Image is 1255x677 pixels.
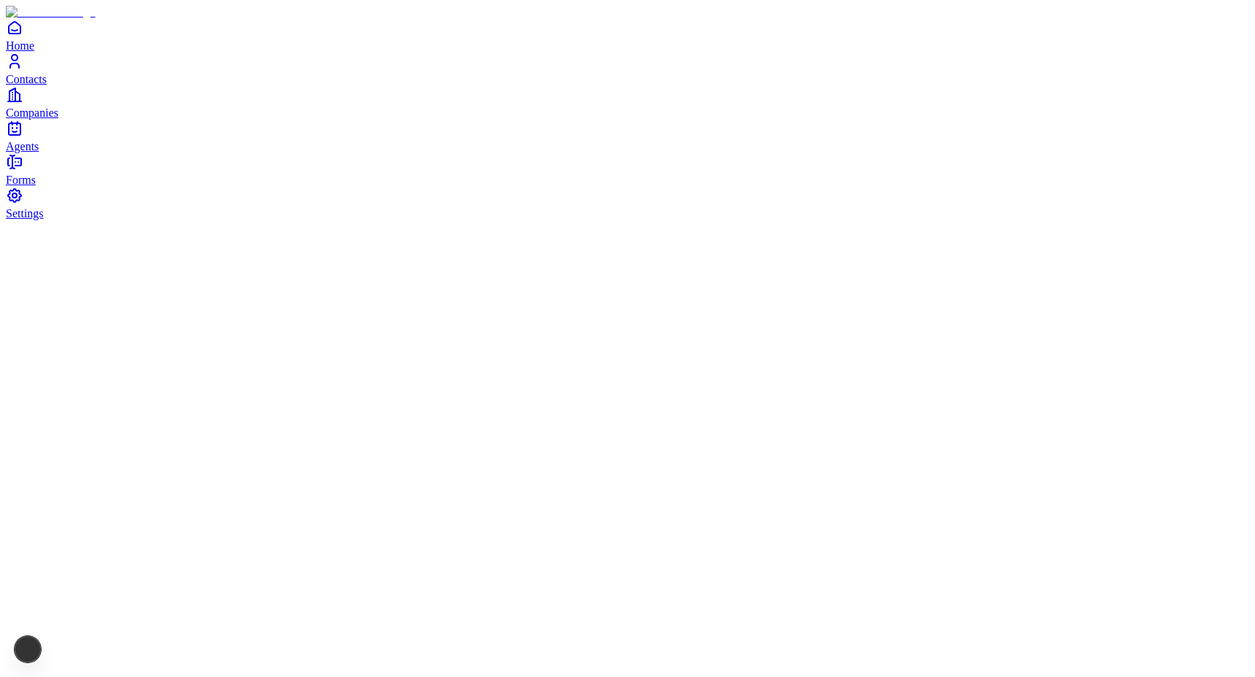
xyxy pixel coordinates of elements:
span: Forms [6,174,36,186]
a: Contacts [6,53,1249,85]
span: Settings [6,207,44,220]
a: Forms [6,153,1249,186]
span: Companies [6,107,58,119]
span: Agents [6,140,39,152]
span: Contacts [6,73,47,85]
a: Companies [6,86,1249,119]
a: Settings [6,187,1249,220]
span: Home [6,39,34,52]
a: Home [6,19,1249,52]
img: Item Brain Logo [6,6,96,19]
a: Agents [6,120,1249,152]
